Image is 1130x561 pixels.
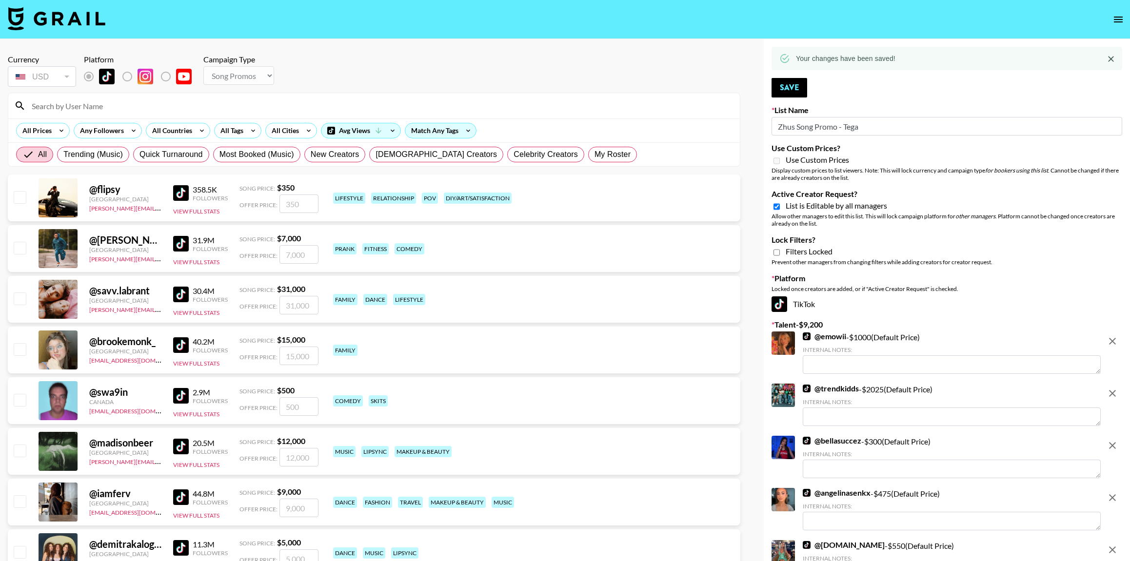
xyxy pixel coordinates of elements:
span: Song Price: [239,438,275,445]
div: lifestyle [393,294,425,305]
a: @trendkidds [803,384,859,393]
div: makeup & beauty [429,497,486,508]
button: View Full Stats [173,309,219,316]
div: Internal Notes: [803,346,1101,353]
div: @ demitrakalogeras [89,538,161,550]
label: Active Creator Request? [772,189,1122,199]
div: Any Followers [74,123,126,138]
img: Instagram [138,69,153,84]
button: remove [1103,436,1122,455]
a: [EMAIL_ADDRESS][DOMAIN_NAME] [89,507,187,516]
img: YouTube [176,69,192,84]
img: TikTok [173,439,189,454]
span: Filters Locked [786,247,833,256]
div: prank [333,243,357,254]
div: dance [363,294,387,305]
div: TikTok [772,296,1122,312]
a: [EMAIL_ADDRESS][DOMAIN_NAME] [89,406,187,415]
span: New Creators [311,149,359,160]
div: Campaign Type [203,55,274,64]
div: 20.5M [193,438,228,448]
div: lipsync [391,547,418,559]
button: remove [1103,488,1122,507]
div: Followers [193,549,228,557]
button: remove [1103,331,1122,351]
div: 30.4M [193,286,228,296]
span: Offer Price: [239,353,278,361]
a: [PERSON_NAME][EMAIL_ADDRESS][DOMAIN_NAME] [89,456,234,465]
img: TikTok [173,185,189,201]
div: Internal Notes: [803,398,1101,406]
button: View Full Stats [173,461,219,468]
div: Internal Notes: [803,503,1101,510]
div: [GEOGRAPHIC_DATA] [89,550,161,558]
div: @ [PERSON_NAME].[PERSON_NAME] [89,234,161,246]
input: 15,000 [279,347,318,365]
a: @[DOMAIN_NAME] [803,540,885,550]
div: List locked to TikTok. [84,66,199,87]
span: Use Custom Prices [786,155,849,165]
div: [GEOGRAPHIC_DATA] [89,195,161,203]
input: 31,000 [279,296,318,314]
img: TikTok [803,437,811,445]
span: [DEMOGRAPHIC_DATA] Creators [376,149,497,160]
span: Offer Price: [239,201,278,209]
input: 7,000 [279,245,318,264]
span: Song Price: [239,235,275,243]
div: @ madisonbeer [89,437,161,449]
button: Save [772,78,807,97]
label: Use Custom Prices? [772,143,1122,153]
strong: $ 12,000 [277,436,305,445]
div: Followers [193,194,228,202]
img: TikTok [803,332,811,340]
div: music [333,446,356,457]
a: [EMAIL_ADDRESS][DOMAIN_NAME] [89,355,187,364]
label: Platform [772,273,1122,283]
label: Lock Filters? [772,235,1122,245]
div: Prevent other managers from changing filters while adding creators for creator request. [772,258,1122,266]
div: Internal Notes: [803,450,1101,458]
div: @ savv.labrant [89,285,161,297]
strong: $ 31,000 [277,284,305,293]
div: 2.9M [193,387,228,397]
div: [GEOGRAPHIC_DATA] [89,246,161,253]
span: List is Editable by all managers [786,201,887,211]
div: All Cities [266,123,301,138]
div: Avg Views [321,123,400,138]
div: USD [10,68,74,85]
div: dance [333,497,357,508]
input: 12,000 [279,448,318,466]
div: lipsync [361,446,389,457]
span: Offer Price: [239,455,278,462]
div: All Tags [215,123,245,138]
div: - $ 2025 (Default Price) [803,384,1101,426]
div: [GEOGRAPHIC_DATA] [89,348,161,355]
div: All Prices [17,123,54,138]
div: Followers [193,448,228,455]
strong: $ 5,000 [277,538,301,547]
img: Grail Talent [8,7,105,30]
div: lifestyle [333,193,365,204]
span: Offer Price: [239,252,278,259]
button: open drawer [1109,10,1128,29]
span: Song Price: [239,286,275,293]
strong: $ 15,000 [277,335,305,344]
a: @emowii [803,331,846,341]
span: Offer Price: [239,505,278,513]
div: fitness [362,243,389,254]
img: TikTok [803,489,811,497]
span: Celebrity Creators [514,149,578,160]
span: Offer Price: [239,404,278,411]
button: Close [1104,52,1118,66]
div: @ swa9in [89,386,161,398]
div: [GEOGRAPHIC_DATA] [89,297,161,304]
div: Match Any Tags [405,123,476,138]
span: All [38,149,47,160]
span: Song Price: [239,337,275,344]
strong: $ 9,000 [277,487,301,496]
span: My Roster [595,149,631,160]
div: Allow other managers to edit this list. This will lock campaign platform for . Platform cannot be... [772,213,1122,227]
button: remove [1103,384,1122,403]
div: Followers [193,245,228,252]
div: @ iamferv [89,487,161,500]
